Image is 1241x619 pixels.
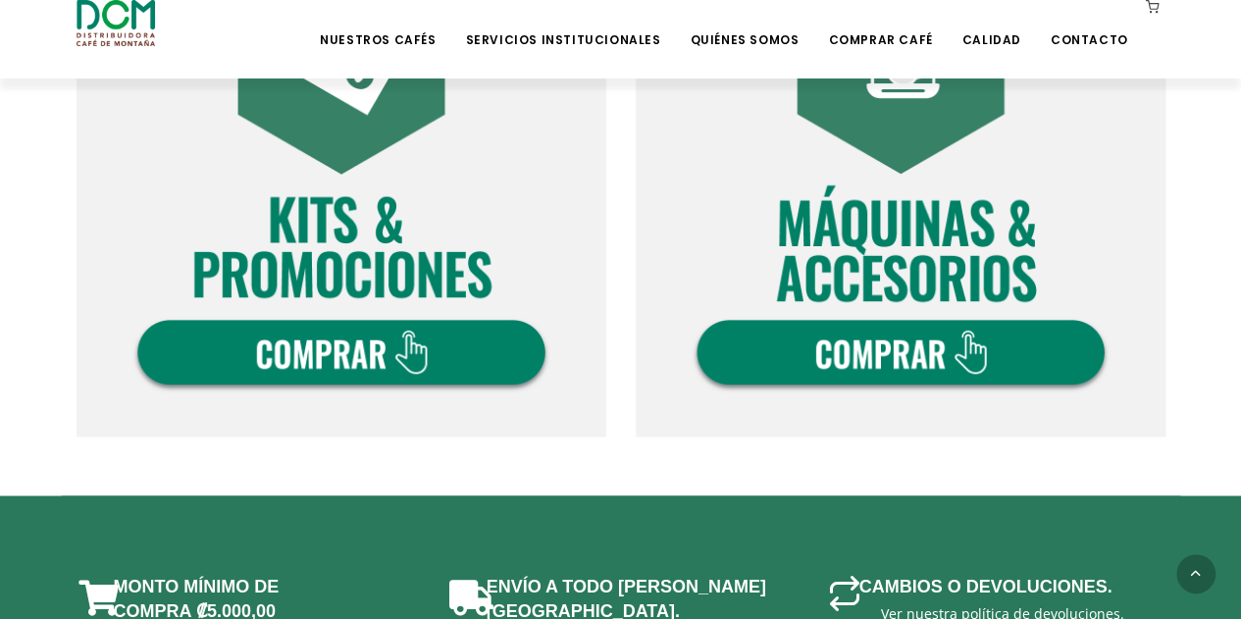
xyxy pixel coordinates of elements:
a: Calidad [950,2,1032,48]
a: Contacto [1039,2,1140,48]
h3: Cambios o devoluciones. [859,574,1112,598]
a: Comprar Café [816,2,944,48]
a: Nuestros Cafés [308,2,447,48]
a: Servicios Institucionales [453,2,672,48]
a: Quiénes Somos [678,2,810,48]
